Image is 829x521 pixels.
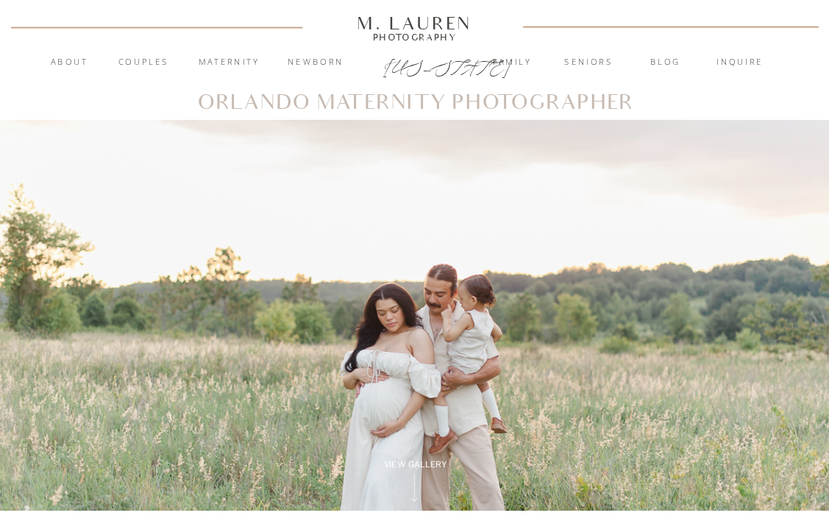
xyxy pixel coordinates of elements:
a: inquire [702,56,777,70]
a: Newborn [278,56,352,70]
a: Family [474,56,549,70]
a: [US_STATE] [383,57,446,74]
a: Photography [351,34,478,40]
h1: Orlando Maternity Photographer [196,93,634,113]
a: About [43,56,96,70]
a: View Gallery [369,458,463,471]
a: blog [628,56,702,70]
a: Maternity [191,56,266,70]
a: Seniors [551,56,625,70]
a: M. Lauren [316,16,513,32]
a: Couples [107,56,181,70]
